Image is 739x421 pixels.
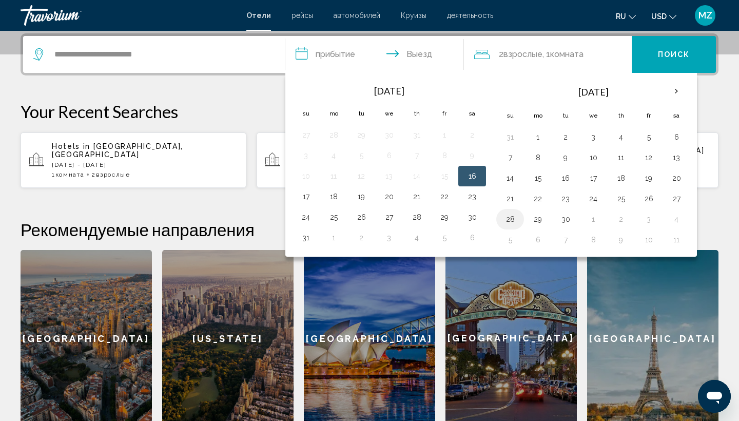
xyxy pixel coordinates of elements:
[557,233,574,247] button: Day 7
[698,10,712,21] span: MZ
[658,51,690,59] span: Поиск
[353,128,369,142] button: Day 29
[52,142,183,159] span: [GEOGRAPHIC_DATA], [GEOGRAPHIC_DATA]
[381,189,397,204] button: Day 20
[325,148,342,163] button: Day 4
[246,11,271,20] a: Отели
[668,150,685,165] button: Day 13
[298,231,314,245] button: Day 31
[557,130,574,144] button: Day 2
[436,128,453,142] button: Day 1
[447,11,493,20] a: деятельность
[353,148,369,163] button: Day 5
[21,219,718,240] h2: Рекомендуемые направления
[502,150,518,165] button: Day 7
[381,231,397,245] button: Day 3
[464,148,480,163] button: Day 9
[668,212,685,226] button: Day 4
[52,142,90,150] span: Hotels in
[616,12,626,21] span: ru
[557,150,574,165] button: Day 9
[502,212,518,226] button: Day 28
[502,192,518,206] button: Day 21
[353,210,369,224] button: Day 26
[91,171,130,178] span: 2
[464,169,480,183] button: Day 16
[464,231,480,245] button: Day 6
[550,49,584,59] span: Комната
[613,192,629,206] button: Day 25
[436,231,453,245] button: Day 5
[530,192,546,206] button: Day 22
[334,11,380,20] a: автомобилей
[502,130,518,144] button: Day 31
[409,169,425,183] button: Day 14
[436,189,453,204] button: Day 22
[353,189,369,204] button: Day 19
[381,169,397,183] button: Day 13
[499,47,542,62] span: 2
[585,212,601,226] button: Day 1
[291,11,313,20] span: рейсы
[464,36,632,73] button: Travelers: 2 adults, 0 children
[640,150,657,165] button: Day 12
[530,212,546,226] button: Day 29
[409,231,425,245] button: Day 4
[409,128,425,142] button: Day 31
[325,189,342,204] button: Day 18
[381,148,397,163] button: Day 6
[616,9,636,24] button: Change language
[585,130,601,144] button: Day 3
[298,169,314,183] button: Day 10
[21,5,236,26] a: Travorium
[663,80,690,103] button: Next month
[668,130,685,144] button: Day 6
[503,49,542,59] span: Взрослые
[353,231,369,245] button: Day 2
[530,130,546,144] button: Day 1
[298,128,314,142] button: Day 27
[285,36,464,73] button: Check in and out dates
[613,130,629,144] button: Day 4
[668,233,685,247] button: Day 11
[640,171,657,185] button: Day 19
[436,148,453,163] button: Day 8
[542,47,584,62] span: , 1
[409,148,425,163] button: Day 7
[464,128,480,142] button: Day 2
[585,150,601,165] button: Day 10
[585,233,601,247] button: Day 8
[632,36,716,73] button: Поиск
[524,80,663,104] th: [DATE]
[52,171,84,178] span: 1
[585,171,601,185] button: Day 17
[530,233,546,247] button: Day 6
[409,210,425,224] button: Day 28
[640,130,657,144] button: Day 5
[401,11,426,20] a: Круизы
[353,169,369,183] button: Day 12
[530,150,546,165] button: Day 8
[298,148,314,163] button: Day 3
[96,171,130,178] span: Взрослые
[613,212,629,226] button: Day 2
[55,171,85,178] span: Комната
[557,192,574,206] button: Day 23
[613,233,629,247] button: Day 9
[23,36,716,73] div: Search widget
[436,210,453,224] button: Day 29
[698,380,731,413] iframe: Кнопка запуска окна обмена сообщениями
[651,9,676,24] button: Change currency
[502,233,518,247] button: Day 5
[651,12,667,21] span: USD
[613,171,629,185] button: Day 18
[668,192,685,206] button: Day 27
[257,132,482,188] button: Hotels in [GEOGRAPHIC_DATA], [GEOGRAPHIC_DATA], [GEOGRAPHIC_DATA] (DXB)[DATE] - [DATE]1Комната2Вз...
[640,212,657,226] button: Day 3
[464,210,480,224] button: Day 30
[464,189,480,204] button: Day 23
[436,169,453,183] button: Day 15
